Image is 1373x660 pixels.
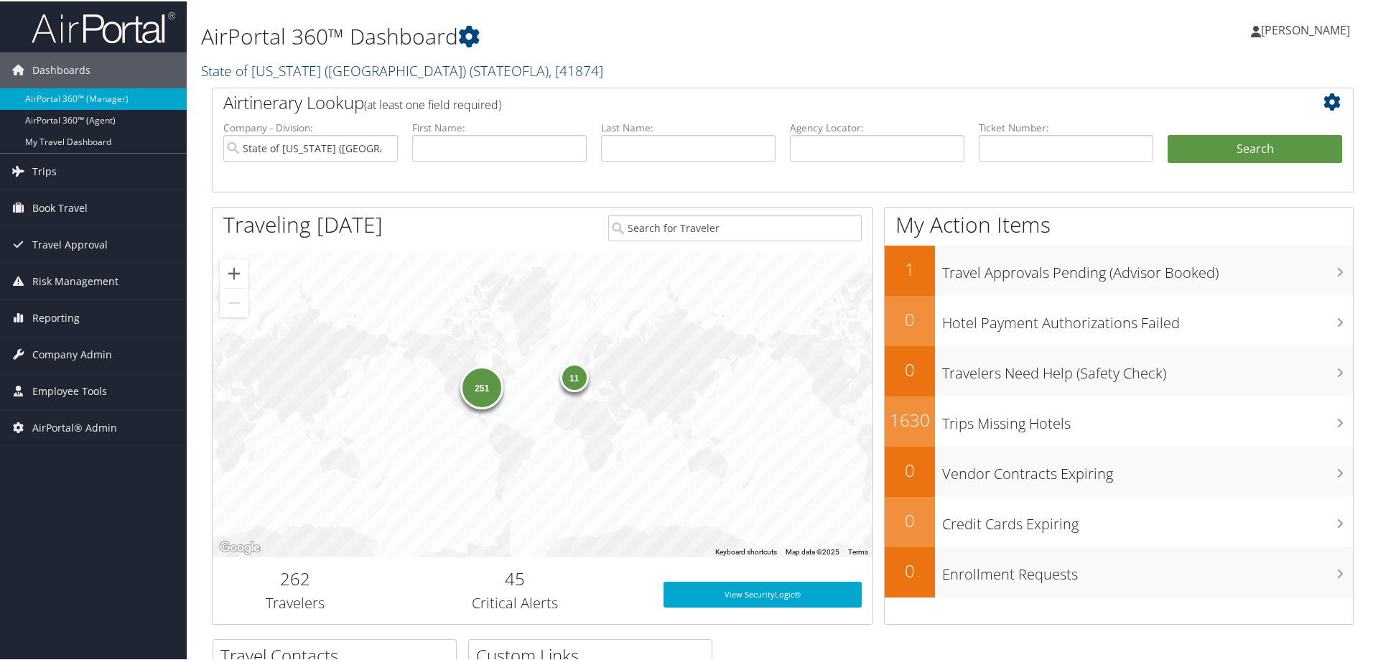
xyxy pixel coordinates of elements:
[460,365,503,408] div: 251
[364,96,501,111] span: (at least one field required)
[1168,134,1342,162] button: Search
[885,256,935,280] h2: 1
[601,119,776,134] label: Last Name:
[32,262,118,298] span: Risk Management
[1251,7,1364,50] a: [PERSON_NAME]
[942,405,1353,432] h3: Trips Missing Hotels
[848,547,868,554] a: Terms (opens in new tab)
[1261,21,1350,37] span: [PERSON_NAME]
[216,537,264,556] a: Open this area in Google Maps (opens a new window)
[388,565,642,590] h2: 45
[885,244,1353,294] a: 1Travel Approvals Pending (Advisor Booked)
[979,119,1153,134] label: Ticket Number:
[608,213,862,240] input: Search for Traveler
[885,294,1353,345] a: 0Hotel Payment Authorizations Failed
[32,335,112,371] span: Company Admin
[885,406,935,431] h2: 1630
[32,9,175,43] img: airportal-logo.png
[220,258,248,287] button: Zoom in
[885,306,935,330] h2: 0
[885,356,935,381] h2: 0
[664,580,862,606] a: View SecurityLogic®
[885,395,1353,445] a: 1630Trips Missing Hotels
[942,305,1353,332] h3: Hotel Payment Authorizations Failed
[942,355,1353,382] h3: Travelers Need Help (Safety Check)
[32,51,90,87] span: Dashboards
[32,409,117,445] span: AirPortal® Admin
[790,119,964,134] label: Agency Locator:
[32,226,108,261] span: Travel Approval
[223,565,367,590] h2: 262
[223,592,367,612] h3: Travelers
[885,445,1353,496] a: 0Vendor Contracts Expiring
[885,557,935,582] h2: 0
[885,496,1353,546] a: 0Credit Cards Expiring
[223,208,383,238] h1: Traveling [DATE]
[715,546,777,556] button: Keyboard shortcuts
[549,60,603,79] span: , [ 41874 ]
[412,119,587,134] label: First Name:
[32,299,80,335] span: Reporting
[223,89,1247,113] h2: Airtinerary Lookup
[32,152,57,188] span: Trips
[942,254,1353,282] h3: Travel Approvals Pending (Advisor Booked)
[942,506,1353,533] h3: Credit Cards Expiring
[559,361,588,390] div: 11
[942,556,1353,583] h3: Enrollment Requests
[223,119,398,134] label: Company - Division:
[32,372,107,408] span: Employee Tools
[32,189,88,225] span: Book Travel
[220,287,248,316] button: Zoom out
[885,345,1353,395] a: 0Travelers Need Help (Safety Check)
[942,455,1353,483] h3: Vendor Contracts Expiring
[201,20,977,50] h1: AirPortal 360™ Dashboard
[885,507,935,531] h2: 0
[470,60,549,79] span: ( STATEOFLA )
[786,547,839,554] span: Map data ©2025
[885,546,1353,596] a: 0Enrollment Requests
[885,208,1353,238] h1: My Action Items
[216,537,264,556] img: Google
[885,457,935,481] h2: 0
[201,60,603,79] a: State of [US_STATE] ([GEOGRAPHIC_DATA])
[388,592,642,612] h3: Critical Alerts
